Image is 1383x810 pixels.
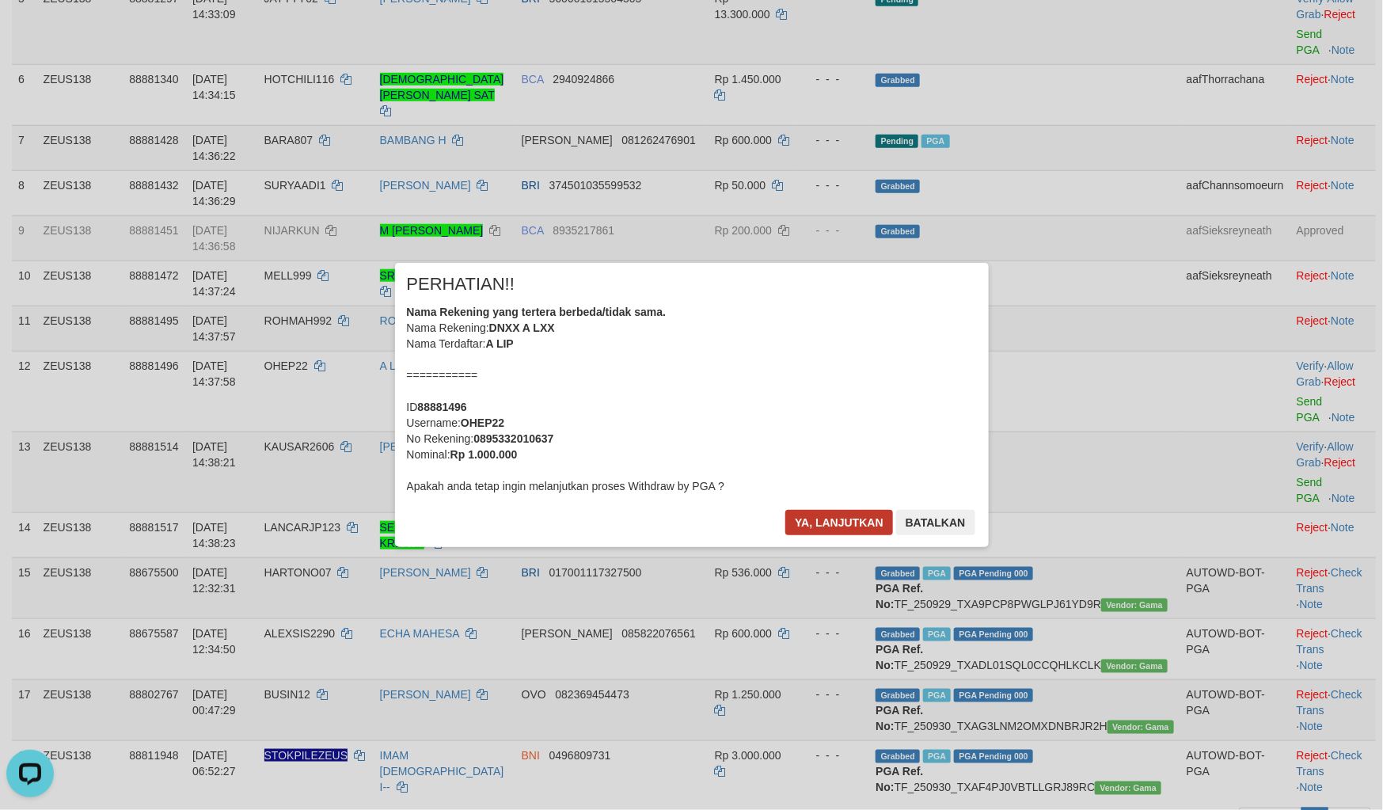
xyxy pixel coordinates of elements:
[896,510,975,535] button: Batalkan
[486,337,514,350] b: A LIP
[461,416,504,429] b: OHEP22
[6,6,54,54] button: Open LiveChat chat widget
[418,401,467,413] b: 88881496
[489,321,555,334] b: DNXX A LXX
[473,432,553,445] b: 0895332010637
[450,448,518,461] b: Rp 1.000.000
[407,306,667,318] b: Nama Rekening yang tertera berbeda/tidak sama.
[785,510,893,535] button: Ya, lanjutkan
[407,276,515,292] span: PERHATIAN!!
[407,304,977,494] div: Nama Rekening: Nama Terdaftar: =========== ID Username: No Rekening: Nominal: Apakah anda tetap i...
